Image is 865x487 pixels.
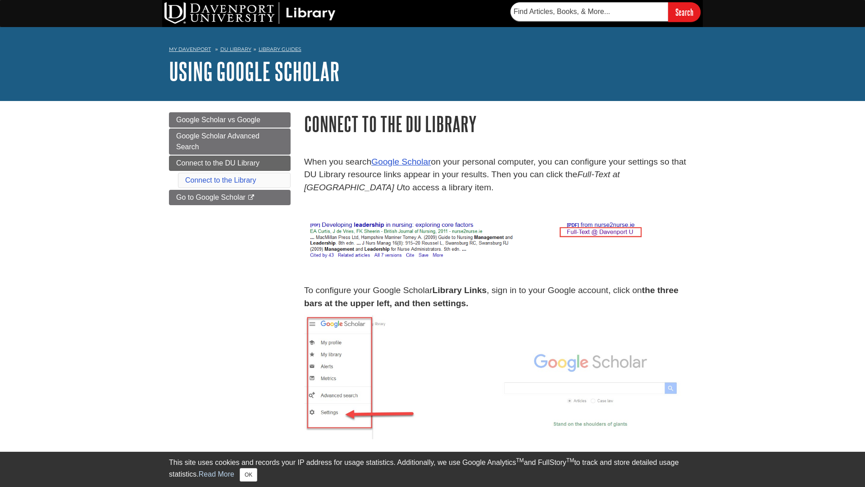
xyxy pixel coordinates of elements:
[304,156,696,194] p: When you search on your personal computer, you can configure your settings so that DU Library res...
[176,132,259,151] span: Google Scholar Advanced Search
[371,157,431,166] a: Google Scholar
[169,457,696,482] div: This site uses cookies and records your IP address for usage statistics. Additionally, we use Goo...
[304,285,678,308] b: the three bars at the upper left, and then settings.
[169,156,291,171] a: Connect to the DU Library
[668,2,701,22] input: Search
[176,116,260,124] span: Google Scholar vs Google
[304,284,696,310] p: To configure your Google Scholar , sign in to your Google account, click on
[566,457,574,464] sup: TM
[432,285,487,295] strong: Library Links
[169,190,291,205] a: Go to Google Scholar
[164,2,336,24] img: DU Library
[169,57,340,85] a: Using Google Scholar
[220,46,251,52] a: DU Library
[169,46,211,53] a: My Davenport
[169,43,696,58] nav: breadcrumb
[304,112,696,135] h1: Connect to the DU Library
[240,468,257,482] button: Close
[516,457,524,464] sup: TM
[185,176,256,184] a: Connect to the Library
[169,129,291,155] a: Google Scholar Advanced Search
[304,170,620,192] em: Full-Text at [GEOGRAPHIC_DATA] U
[176,159,259,167] span: Connect to the DU Library
[169,112,291,128] a: Google Scholar vs Google
[199,470,234,478] a: Read More
[176,193,246,201] span: Go to Google Scholar
[169,112,291,205] div: Guide Page Menu
[510,2,701,22] form: Searches DU Library's articles, books, and more
[510,2,668,21] input: Find Articles, Books, & More...
[259,46,301,52] a: Library Guides
[247,195,255,201] i: This link opens in a new window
